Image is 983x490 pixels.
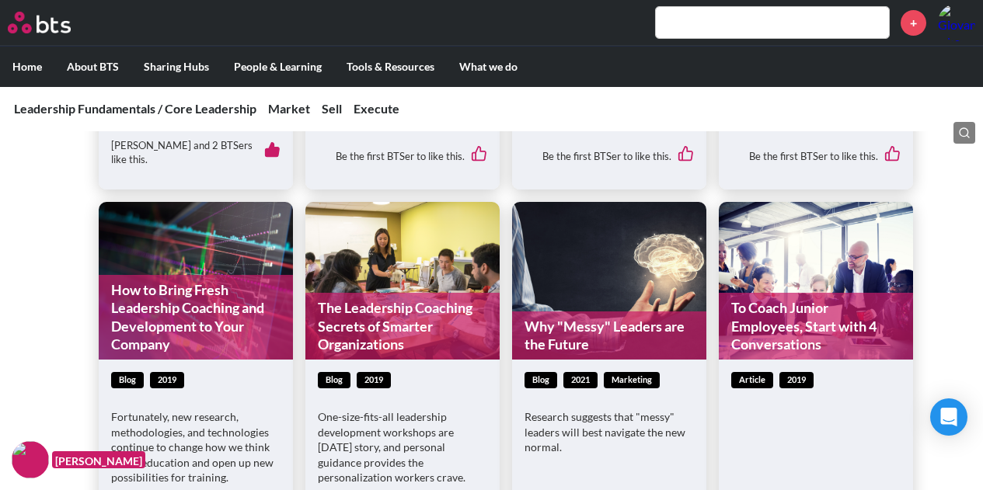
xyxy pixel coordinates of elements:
p: Fortunately, new research, methodologies, and technologies continue to change how we think about ... [111,409,281,485]
span: article [731,372,773,388]
label: Sharing Hubs [131,47,221,87]
span: blog [525,372,557,388]
label: What we do [447,47,530,87]
a: Execute [354,101,399,116]
label: About BTS [54,47,131,87]
img: BTS Logo [8,12,71,33]
a: To Coach Junior Employees, Start with 4 Conversations [719,293,913,360]
div: Be the first BTSer to like this. [318,134,487,178]
img: F [12,441,49,478]
a: Sell [322,101,342,116]
a: Go home [8,12,99,33]
span: blog [318,372,350,388]
img: Giovanna Liberali [938,4,975,41]
a: The Leadership Coaching Secrets of Smarter Organizations [305,293,500,360]
div: Open Intercom Messenger [930,398,967,436]
a: + [901,10,926,36]
div: Be the first BTSer to like this. [525,134,694,178]
label: Tools & Resources [334,47,447,87]
label: People & Learning [221,47,334,87]
a: Leadership Fundamentals / Core Leadership [14,101,256,116]
a: Why "Messy" Leaders are the Future [512,311,706,360]
span: 2019 [150,372,184,388]
span: blog [111,372,144,388]
span: Marketing [604,372,660,388]
div: Be the first BTSer to like this. [731,134,901,178]
p: One-size-fits-all leadership development workshops are [DATE] story, and personal guidance provid... [318,409,487,485]
a: How to Bring Fresh Leadership Coaching and Development to Your Company [99,275,293,360]
a: Profile [938,4,975,41]
span: 2019 [779,372,814,388]
a: Market [268,101,310,116]
p: Research suggests that "messy" leaders will best navigate the new normal. [525,409,694,455]
div: [PERSON_NAME] and 2 BTSers like this. [111,127,281,177]
span: 2021 [563,372,598,388]
figcaption: [PERSON_NAME] [52,451,145,469]
span: 2019 [357,372,391,388]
